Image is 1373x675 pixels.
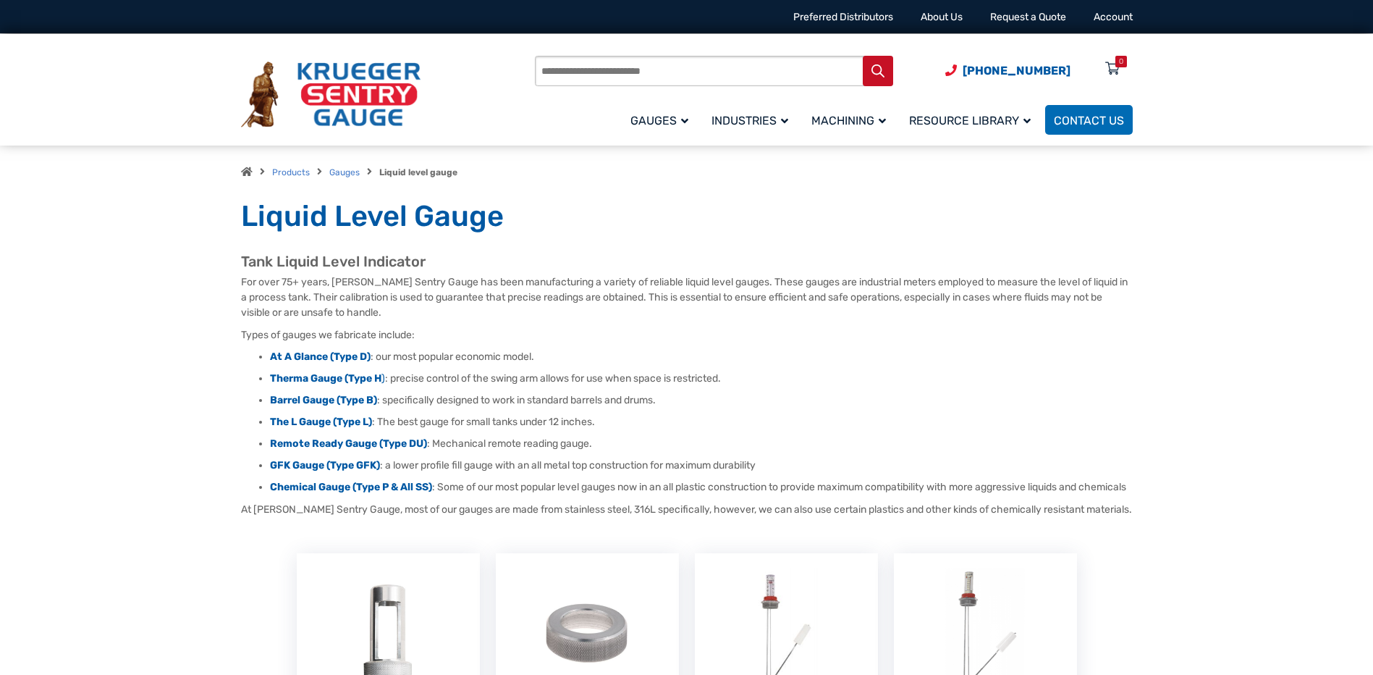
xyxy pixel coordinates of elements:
a: Chemical Gauge (Type P & All SS) [270,481,432,493]
a: Gauges [622,103,703,137]
a: Phone Number (920) 434-8860 [945,62,1070,80]
li: : The best gauge for small tanks under 12 inches. [270,415,1133,429]
a: Barrel Gauge (Type B) [270,394,377,406]
strong: Therma Gauge (Type H [270,372,381,385]
a: Account [1094,11,1133,23]
li: : Some of our most popular level gauges now in an all plastic construction to provide maximum com... [270,480,1133,495]
span: Contact Us [1054,114,1124,127]
span: Industries [711,114,788,127]
a: About Us [921,11,963,23]
p: Types of gauges we fabricate include: [241,327,1133,343]
a: Therma Gauge (Type H) [270,372,385,385]
a: Industries [703,103,803,137]
span: Resource Library [909,114,1031,127]
a: GFK Gauge (Type GFK) [270,459,380,471]
a: Request a Quote [990,11,1066,23]
span: Gauges [630,114,688,127]
li: : our most popular economic model. [270,350,1133,364]
a: Preferred Distributors [793,11,893,23]
li: : specifically designed to work in standard barrels and drums. [270,393,1133,408]
h2: Tank Liquid Level Indicator [241,253,1133,271]
a: Machining [803,103,900,137]
a: Resource Library [900,103,1045,137]
h1: Liquid Level Gauge [241,198,1133,235]
p: At [PERSON_NAME] Sentry Gauge, most of our gauges are made from stainless steel, 316L specificall... [241,502,1133,517]
div: 0 [1119,56,1123,67]
strong: Liquid level gauge [379,167,457,177]
a: Products [272,167,310,177]
li: : a lower profile fill gauge with an all metal top construction for maximum durability [270,458,1133,473]
span: [PHONE_NUMBER] [963,64,1070,77]
a: Contact Us [1045,105,1133,135]
a: Gauges [329,167,360,177]
img: Krueger Sentry Gauge [241,62,421,128]
a: At A Glance (Type D) [270,351,371,363]
span: Machining [811,114,886,127]
a: Remote Ready Gauge (Type DU) [270,437,427,450]
li: : Mechanical remote reading gauge. [270,437,1133,451]
a: The L Gauge (Type L) [270,416,372,428]
p: For over 75+ years, [PERSON_NAME] Sentry Gauge has been manufacturing a variety of reliable liqui... [241,274,1133,320]
li: : precise control of the swing arm allows for use when space is restricted. [270,372,1133,386]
